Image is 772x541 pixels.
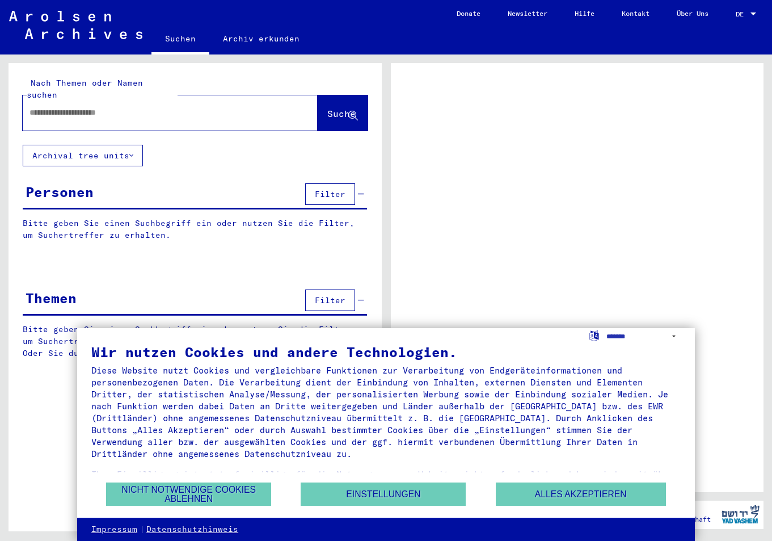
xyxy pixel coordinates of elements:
[606,328,681,345] select: Sprache auswählen
[327,108,356,119] span: Suche
[146,524,238,535] a: Datenschutzhinweis
[23,324,368,359] p: Bitte geben Sie einen Suchbegriff ein oder nutzen Sie die Filter, um Suchertreffer zu erhalten. O...
[305,290,355,311] button: Filter
[719,500,762,529] img: yv_logo.png
[106,483,271,506] button: Nicht notwendige Cookies ablehnen
[26,288,77,308] div: Themen
[9,11,142,39] img: Arolsen_neg.svg
[27,78,143,100] mat-label: Nach Themen oder Namen suchen
[91,345,681,359] div: Wir nutzen Cookies und andere Technologien.
[305,183,355,205] button: Filter
[23,217,367,241] p: Bitte geben Sie einen Suchbegriff ein oder nutzen Sie die Filter, um Suchertreffer zu erhalten.
[736,10,748,18] span: DE
[91,524,137,535] a: Impressum
[151,25,209,54] a: Suchen
[91,364,681,460] div: Diese Website nutzt Cookies und vergleichbare Funktionen zur Verarbeitung von Endgeräteinformatio...
[301,483,466,506] button: Einstellungen
[23,145,143,166] button: Archival tree units
[318,95,368,131] button: Suche
[496,483,666,506] button: Alles akzeptieren
[315,295,345,305] span: Filter
[588,330,600,341] label: Sprache auswählen
[315,189,345,199] span: Filter
[26,182,94,202] div: Personen
[209,25,313,52] a: Archiv erkunden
